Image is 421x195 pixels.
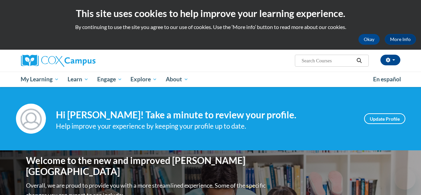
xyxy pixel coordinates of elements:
[301,57,354,65] input: Search Courses
[354,57,364,65] button: Search
[385,34,416,45] a: More Info
[97,75,122,83] span: Engage
[369,72,405,86] a: En español
[17,72,64,87] a: My Learning
[373,76,401,83] span: En español
[394,168,416,190] iframe: Button to launch messaging window
[16,72,405,87] div: Main menu
[130,75,157,83] span: Explore
[5,23,416,31] p: By continuing to use the site you agree to our use of cookies. Use the ‘More info’ button to read...
[68,75,89,83] span: Learn
[56,109,354,121] h4: Hi [PERSON_NAME]! Take a minute to review your profile.
[380,55,400,65] button: Account Settings
[21,55,141,67] a: Cox Campus
[56,121,354,132] div: Help improve your experience by keeping your profile up to date.
[166,75,188,83] span: About
[16,104,46,134] img: Profile Image
[126,72,161,87] a: Explore
[21,55,96,67] img: Cox Campus
[364,113,405,124] a: Update Profile
[21,75,59,83] span: My Learning
[26,155,267,177] h1: Welcome to the new and improved [PERSON_NAME][GEOGRAPHIC_DATA]
[358,34,380,45] button: Okay
[5,7,416,20] h2: This site uses cookies to help improve your learning experience.
[93,72,126,87] a: Engage
[63,72,93,87] a: Learn
[161,72,193,87] a: About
